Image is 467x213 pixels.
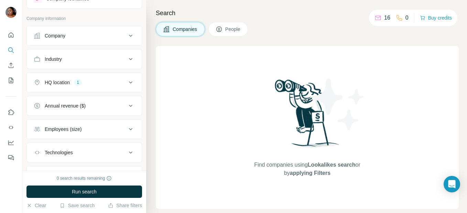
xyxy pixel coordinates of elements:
[108,202,142,209] button: Share filters
[27,51,142,67] button: Industry
[45,126,82,133] div: Employees (size)
[307,74,369,135] img: Surfe Illustration - Stars
[6,136,17,149] button: Dashboard
[6,121,17,134] button: Use Surfe API
[156,8,459,18] h4: Search
[45,102,86,109] div: Annual revenue ($)
[173,26,198,33] span: Companies
[405,14,409,22] p: 0
[420,13,452,23] button: Buy credits
[384,14,390,22] p: 16
[6,74,17,87] button: My lists
[308,162,356,168] span: Lookalikes search
[6,106,17,119] button: Use Surfe on LinkedIn
[27,98,142,114] button: Annual revenue ($)
[45,79,70,86] div: HQ location
[27,144,142,161] button: Technologies
[6,7,17,18] img: Avatar
[57,175,112,181] div: 0 search results remaining
[27,27,142,44] button: Company
[6,59,17,71] button: Enrich CSV
[252,161,362,177] span: Find companies using or by
[26,186,142,198] button: Run search
[26,202,46,209] button: Clear
[45,32,65,39] div: Company
[27,121,142,137] button: Employees (size)
[59,202,95,209] button: Save search
[26,15,142,22] p: Company information
[6,29,17,41] button: Quick start
[72,188,97,195] span: Run search
[6,152,17,164] button: Feedback
[272,78,343,154] img: Surfe Illustration - Woman searching with binoculars
[45,149,73,156] div: Technologies
[27,74,142,91] button: HQ location1
[225,26,241,33] span: People
[6,44,17,56] button: Search
[290,170,330,176] span: applying Filters
[27,168,142,184] button: Keywords
[74,79,82,86] div: 1
[444,176,460,192] div: Open Intercom Messenger
[45,56,62,63] div: Industry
